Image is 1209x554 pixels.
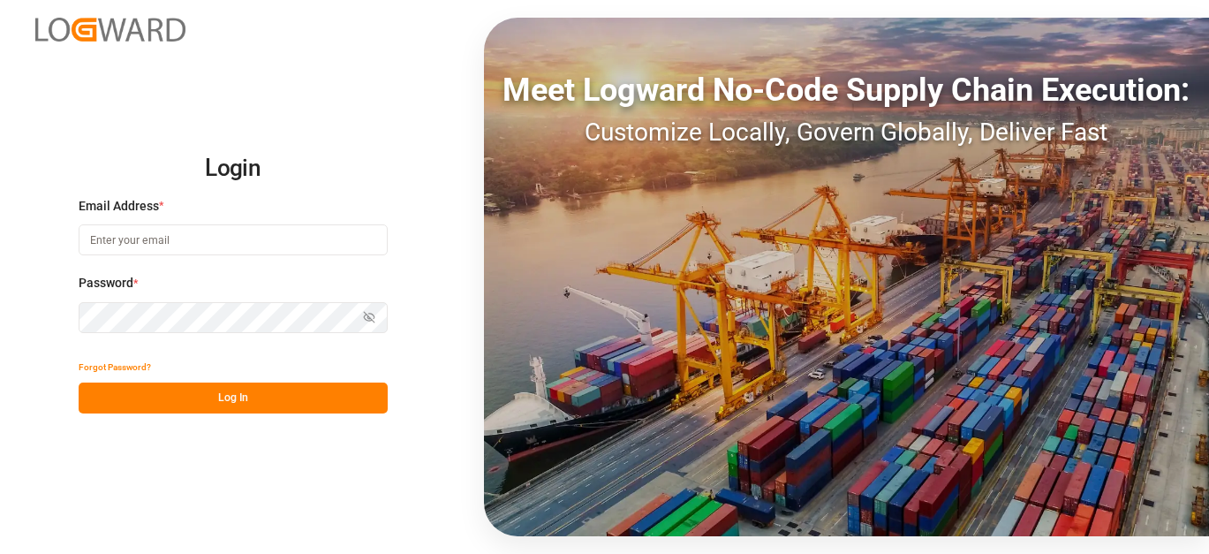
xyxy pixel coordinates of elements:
span: Password [79,274,133,292]
div: Meet Logward No-Code Supply Chain Execution: [484,66,1209,114]
button: Forgot Password? [79,352,151,383]
button: Log In [79,383,388,414]
h2: Login [79,140,388,197]
input: Enter your email [79,224,388,255]
img: Logward_new_orange.png [35,18,185,42]
div: Customize Locally, Govern Globally, Deliver Fast [484,114,1209,151]
span: Email Address [79,197,159,216]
